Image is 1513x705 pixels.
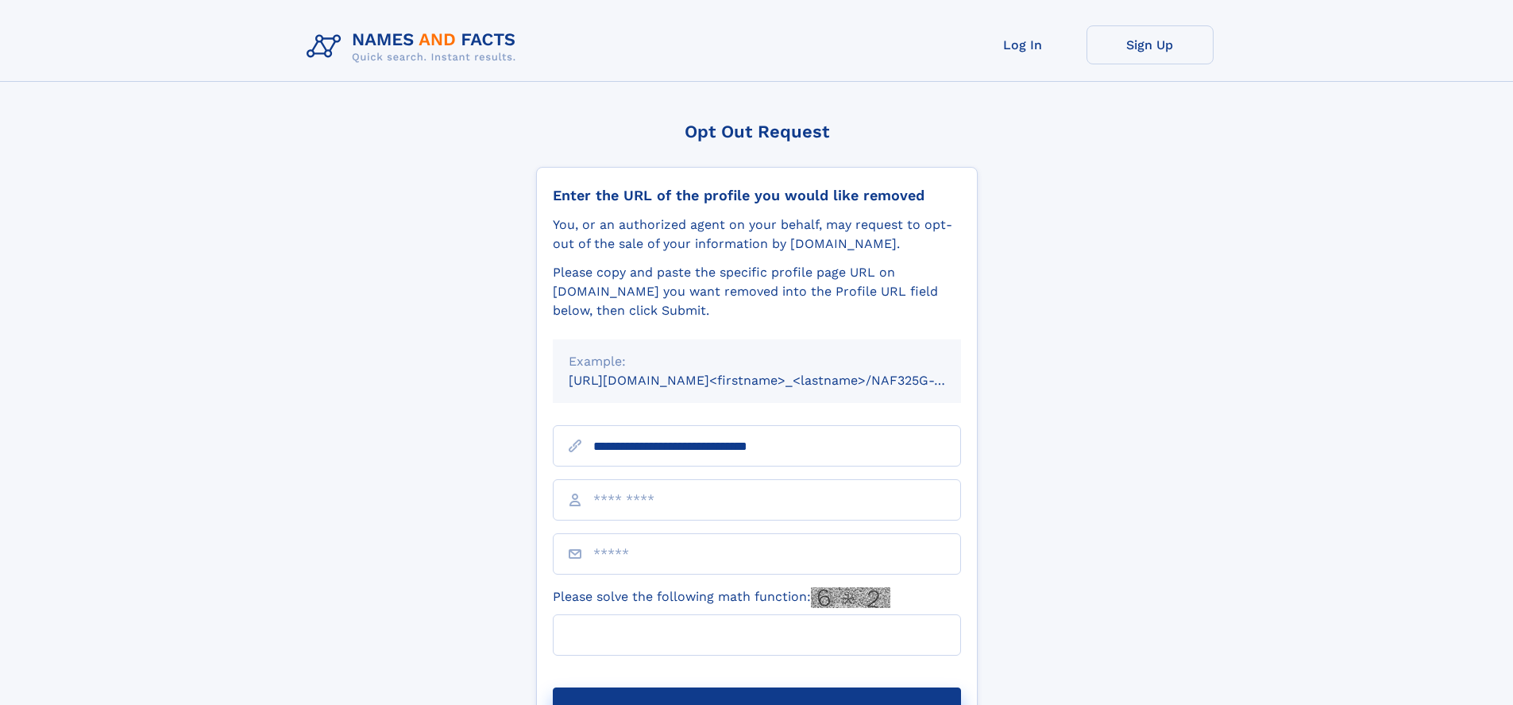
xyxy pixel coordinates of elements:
a: Log In [959,25,1087,64]
div: Opt Out Request [536,122,978,141]
img: Logo Names and Facts [300,25,529,68]
label: Please solve the following math function: [553,587,890,608]
small: [URL][DOMAIN_NAME]<firstname>_<lastname>/NAF325G-xxxxxxxx [569,373,991,388]
div: Example: [569,352,945,371]
div: Enter the URL of the profile you would like removed [553,187,961,204]
div: Please copy and paste the specific profile page URL on [DOMAIN_NAME] you want removed into the Pr... [553,263,961,320]
a: Sign Up [1087,25,1214,64]
div: You, or an authorized agent on your behalf, may request to opt-out of the sale of your informatio... [553,215,961,254]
